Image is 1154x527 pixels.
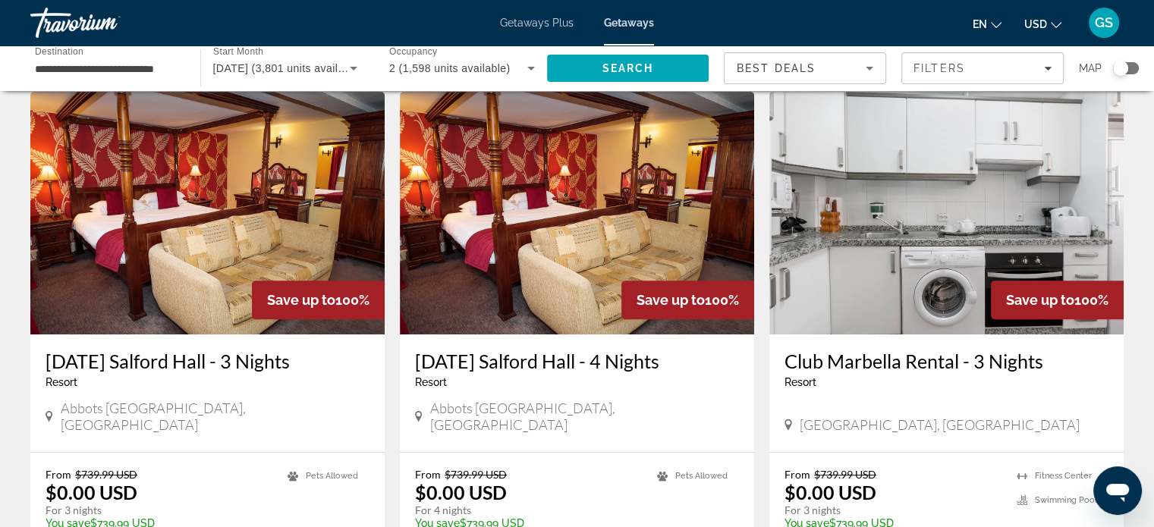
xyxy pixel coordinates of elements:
span: Fitness Center [1035,471,1092,481]
span: From [46,468,71,481]
span: Search [602,62,653,74]
p: $0.00 USD [415,481,507,503]
span: $739.99 USD [75,468,137,481]
span: Pets Allowed [675,471,728,481]
p: $0.00 USD [46,481,137,503]
a: Club Marbella Rental - 3 Nights [785,350,1108,372]
span: Save up to [637,292,705,308]
span: Map [1079,58,1102,79]
button: Search [547,55,709,82]
div: 100% [252,281,385,319]
span: Filters [913,62,965,74]
span: Swimming Pool [1035,495,1097,505]
span: [DATE] (3,801 units available) [213,62,363,74]
button: Filters [901,52,1064,84]
a: [DATE] Salford Hall - 3 Nights [46,350,369,372]
p: For 4 nights [415,503,642,517]
span: GS [1095,15,1113,30]
img: Club Marbella Rental - 3 Nights [769,92,1124,334]
span: Abbots [GEOGRAPHIC_DATA], [GEOGRAPHIC_DATA] [430,400,739,433]
a: [DATE] Salford Hall - 4 Nights [415,350,739,372]
iframe: Button to launch messaging window [1093,466,1142,515]
span: From [785,468,810,481]
input: Select destination [35,60,181,78]
span: $739.99 USD [814,468,876,481]
button: Change currency [1024,13,1061,35]
p: For 3 nights [46,503,272,517]
div: 100% [991,281,1124,319]
span: Start Month [213,47,263,57]
div: 100% [621,281,754,319]
span: Destination [35,46,83,56]
span: Best Deals [737,62,816,74]
span: Occupancy [389,47,437,57]
p: $0.00 USD [785,481,876,503]
mat-select: Sort by [737,59,873,77]
p: For 3 nights [785,503,1001,517]
span: Pets Allowed [306,471,358,481]
a: Getaways Plus [500,17,574,29]
a: Travorium [30,3,182,42]
span: [GEOGRAPHIC_DATA], [GEOGRAPHIC_DATA] [800,416,1080,433]
img: Karma Salford Hall - 3 Nights [30,92,385,334]
button: User Menu [1084,7,1124,39]
span: Abbots [GEOGRAPHIC_DATA], [GEOGRAPHIC_DATA] [61,400,369,433]
button: Change language [973,13,1001,35]
span: Resort [415,376,447,388]
span: From [415,468,441,481]
span: 2 (1,598 units available) [389,62,511,74]
a: Getaways [604,17,654,29]
span: $739.99 USD [445,468,507,481]
span: Save up to [1006,292,1074,308]
span: en [973,18,987,30]
img: Karma Salford Hall - 4 Nights [400,92,754,334]
span: USD [1024,18,1047,30]
span: Resort [46,376,77,388]
span: Save up to [267,292,335,308]
span: Resort [785,376,816,388]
